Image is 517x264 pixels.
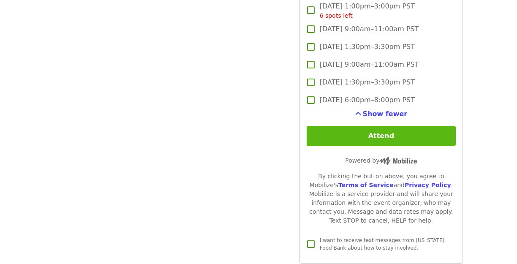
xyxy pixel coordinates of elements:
span: I want to receive text messages from [US_STATE] Food Bank about how to stay involved. [320,237,444,251]
span: [DATE] 1:30pm–3:30pm PST [320,77,415,87]
span: [DATE] 1:00pm–3:00pm PST [320,1,415,20]
button: See more timeslots [355,109,408,119]
span: 6 spots left [320,12,353,19]
span: Powered by [345,157,417,164]
button: Attend [307,126,456,146]
span: [DATE] 9:00am–11:00am PST [320,24,419,34]
span: [DATE] 1:30pm–3:30pm PST [320,42,415,52]
span: Show fewer [363,110,408,118]
a: Privacy Policy [405,182,451,188]
img: Powered by Mobilize [379,157,417,165]
div: By clicking the button above, you agree to Mobilize's and . Mobilize is a service provider and wi... [307,172,456,225]
a: Terms of Service [338,182,394,188]
span: [DATE] 9:00am–11:00am PST [320,60,419,70]
span: [DATE] 6:00pm–8:00pm PST [320,95,415,105]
